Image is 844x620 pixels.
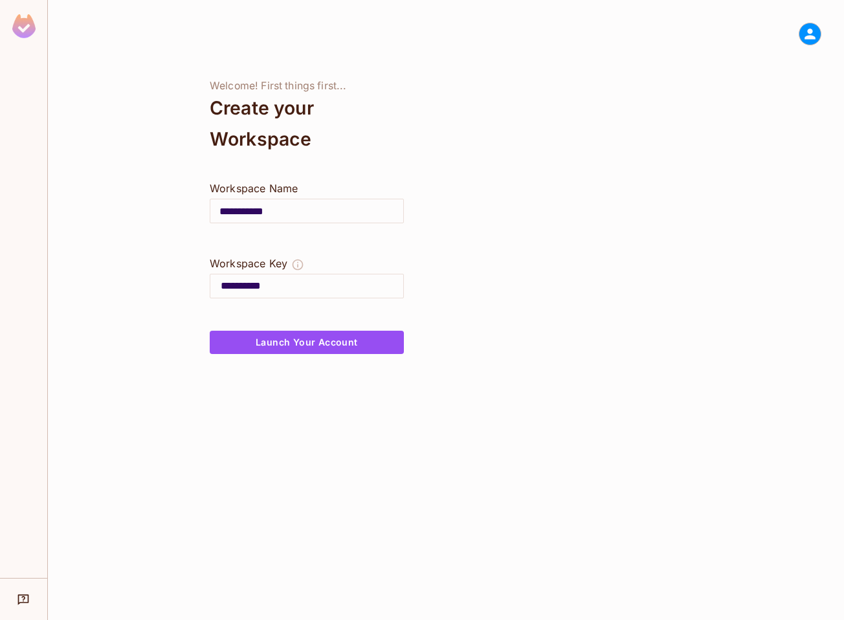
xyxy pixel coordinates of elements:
div: Welcome! First things first... [210,80,404,93]
img: SReyMgAAAABJRU5ErkJggg== [12,14,36,38]
div: Create your Workspace [210,93,404,155]
div: Workspace Key [210,256,287,271]
div: Workspace Name [210,181,404,196]
button: The Workspace Key is unique, and serves as the identifier of your workspace. [291,256,304,274]
div: Help & Updates [9,586,38,612]
button: Launch Your Account [210,331,404,354]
